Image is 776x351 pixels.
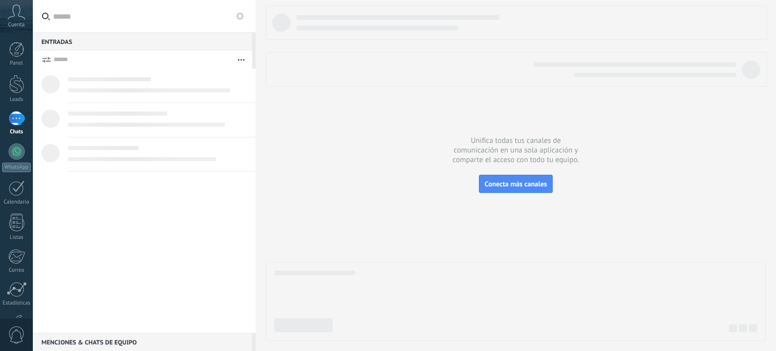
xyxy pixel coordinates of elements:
div: Leads [2,96,31,103]
div: Calendario [2,199,31,206]
div: Chats [2,129,31,135]
div: Estadísticas [2,300,31,307]
div: WhatsApp [2,163,31,172]
div: Listas [2,234,31,241]
button: Conecta más canales [479,175,552,193]
div: Panel [2,60,31,67]
div: Menciones & Chats de equipo [33,333,252,351]
span: Cuenta [8,22,25,28]
div: Entradas [33,32,252,51]
div: Correo [2,267,31,274]
span: Conecta más canales [484,179,547,188]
